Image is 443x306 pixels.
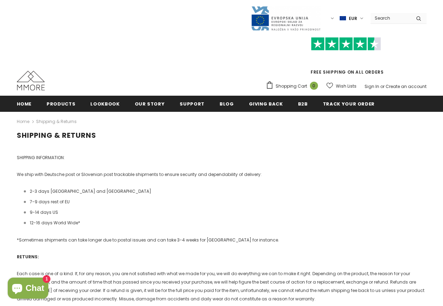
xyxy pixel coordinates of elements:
a: Create an account [386,83,427,89]
span: B2B [298,101,308,107]
a: B2B [298,96,308,111]
p: We ship with Deutsche post or Slovenian post trackable shipments to ensure security and dependabi... [17,170,427,179]
li: 2-3 days [GEOGRAPHIC_DATA] and [GEOGRAPHIC_DATA] [24,187,427,196]
li: 7-9 days rest of EU [24,198,427,206]
p: Each case is one of a kind. If, for any reason, you are not satisfied with what we made for you, ... [17,270,427,303]
input: Search Site [371,13,411,23]
a: Lookbook [90,96,119,111]
span: Products [47,101,75,107]
iframe: Customer reviews powered by Trustpilot [266,50,427,69]
a: Track your order [323,96,375,111]
span: Home [17,101,32,107]
img: Javni Razpis [251,6,321,31]
span: support [180,101,205,107]
p: *Sometimes shipments can take longer due to postal issues and can take 3-4 weeks for [GEOGRAPHIC_... [17,236,427,244]
a: Products [47,96,75,111]
span: Track your order [323,101,375,107]
span: 0 [310,82,318,90]
inbox-online-store-chat: Shopify online store chat [6,278,50,300]
span: Shipping & Returns [17,130,96,140]
span: Giving back [249,101,283,107]
span: Blog [220,101,234,107]
span: FREE SHIPPING ON ALL ORDERS [266,40,427,75]
span: Our Story [135,101,165,107]
img: MMORE Cases [17,71,45,90]
strong: RETURNS: [17,254,39,260]
span: Lookbook [90,101,119,107]
a: Giving back [249,96,283,111]
a: Home [17,96,32,111]
span: Shipping & Returns [36,117,77,126]
a: Home [17,117,29,126]
span: Shopping Cart [276,83,307,90]
li: 9-14 days US [24,208,427,217]
a: Shopping Cart 0 [266,81,321,91]
a: support [180,96,205,111]
span: or [380,83,385,89]
a: Our Story [135,96,165,111]
a: Sign In [365,83,379,89]
img: Trust Pilot Stars [311,37,381,51]
span: Wish Lists [336,83,357,90]
a: Javni Razpis [251,15,321,21]
a: Wish Lists [326,80,357,92]
p: SHIPPING INFORMATION: [17,154,427,162]
a: Blog [220,96,234,111]
span: EUR [349,15,357,22]
li: 12-16 days World Wide* [24,219,427,227]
